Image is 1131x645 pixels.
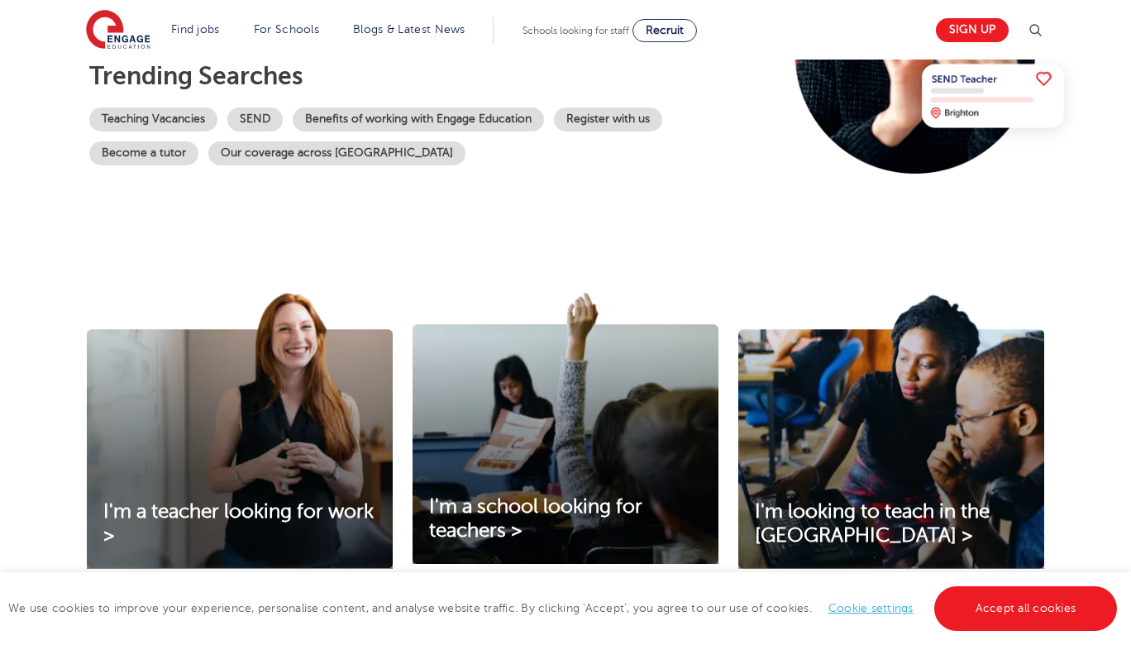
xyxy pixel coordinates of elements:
span: Schools looking for staff [523,25,629,36]
img: Engage Education [86,10,150,51]
span: We use cookies to improve your experience, personalise content, and analyse website traffic. By c... [8,602,1121,614]
a: Our coverage across [GEOGRAPHIC_DATA] [208,141,465,165]
a: Register with us [554,107,662,131]
a: I'm a school looking for teachers > [413,495,718,543]
img: I'm looking to teach in the UK [738,293,1044,569]
a: Sign up [936,18,1009,42]
span: I'm a school looking for teachers > [429,495,642,542]
span: I'm looking to teach in the [GEOGRAPHIC_DATA] > [755,500,990,547]
a: Become a tutor [89,141,198,165]
span: Recruit [646,24,684,36]
a: Teaching Vacancies [89,107,217,131]
a: SEND [227,107,283,131]
a: I'm a teacher looking for work > [87,500,393,548]
span: I'm a teacher looking for work > [103,500,374,547]
a: Accept all cookies [934,586,1118,631]
a: For Schools [254,23,319,36]
img: I'm a teacher looking for work [87,293,393,569]
a: Blogs & Latest News [353,23,465,36]
a: I'm looking to teach in the [GEOGRAPHIC_DATA] > [738,500,1044,548]
a: Find jobs [171,23,220,36]
a: Benefits of working with Engage Education [293,107,544,131]
a: Cookie settings [828,602,914,614]
a: Recruit [632,19,697,42]
p: Trending searches [89,61,756,91]
img: I'm a school looking for teachers [413,293,718,564]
